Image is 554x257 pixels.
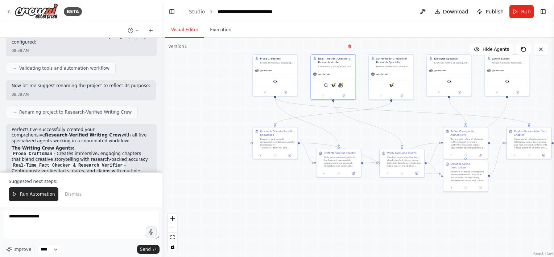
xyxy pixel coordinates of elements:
div: Finalize Research-Verified ChapterIntegrate all refined elements (dialogue, scene descriptions, a... [507,127,552,159]
g: Edge from 92245308-cc19-4d75-b349-21959eb52c2a to a14e903e-c50f-43e4-affd-db4cee4f245e [490,141,504,145]
span: Hide Agents [483,46,509,52]
p: Suggested next steps: [9,179,154,184]
div: Scene BuilderWeave validated technical, cultural, and atmospheric details seamlessly into scene d... [485,54,530,96]
button: Switch to previous chat [125,26,142,35]
div: Weave validated technical, cultural, and atmospheric details seamlessly into scene descriptions a... [492,61,528,64]
img: Logo [15,3,58,20]
div: Draft Manuscript Chapter [324,151,356,155]
span: Dismiss [65,191,82,197]
span: gpt-4o-mini [376,73,389,76]
button: zoom in [168,214,177,223]
g: Edge from 87536289-48d5-48c5-a67a-3458f4099d33 to 92245308-cc19-4d75-b349-21959eb52c2a [363,141,441,165]
li: - Creates immersive, engaging chapters that blend creative storytelling with research-backed accu... [12,151,151,163]
div: Verify Facts and ClaimsConduct comprehensive fact-checking of all claims, dates, technical detail... [380,149,425,178]
div: Craft and review all dialogue for authenticity, ensuring each character's voice, speech patterns,... [434,61,470,64]
div: Research Domain-Specific Knowledge [260,130,295,137]
g: Edge from b78492fc-4b14-4861-801c-bc415d14b9a3 to 87536289-48d5-48c5-a67a-3458f4099d33 [273,98,340,147]
img: SerperDevTool [505,79,509,84]
g: Edge from 6a3f3c46-e133-4286-8256-fcd5d8ee9713 to d1d0f5cc-6d37-4406-9da8-a51e923f3178 [273,101,393,125]
g: Edge from 4d73f971-4863-440b-8c8f-8ba59cb80d7f to 92245308-cc19-4d75-b349-21959eb52c2a [447,98,467,125]
div: 08:38 AM [12,92,150,97]
div: Enhance Scene DescriptionsEnhance all scene descriptions and environmental details in the chapter... [443,160,488,192]
button: Send [137,245,160,254]
button: Hide left sidebar [167,7,177,17]
div: Conduct comprehensive fact-checking of all claims, dates, technical details, and historical refer... [387,156,422,167]
span: Improve [13,246,31,252]
button: Open in side panel [474,153,486,157]
span: Send [140,246,151,252]
span: Download [443,8,468,15]
div: Authenticity & Technical Research Specialist [376,57,412,64]
button: Open in side panel [410,171,423,175]
p: Now let me suggest renaming the project to reflect its purpose: [12,83,150,89]
button: No output available [394,171,410,175]
div: Verify Facts and Claims [387,151,417,155]
button: Start a new chat [145,26,157,35]
div: Finalize Research-Verified Chapter [514,130,549,137]
button: Publish [474,5,507,18]
button: Open in side panel [284,153,296,157]
div: Provide on-demand, domain-specific knowledge for professions, technologies, cultural practices, a... [376,65,412,68]
span: gpt-4o-mini [492,69,505,72]
div: Research and compile comprehensive domain-specific knowledge for {technical_domain} and {cultural... [260,138,295,149]
button: Open in side panel [537,153,550,157]
strong: The Writing Crew Agents: [12,146,75,151]
a: Studio [189,9,205,15]
div: Write an engaging chapter for the {genre} manuscript, incorporating the research foundation and t... [324,156,359,167]
div: Prose CraftsmanCreate immersive, engaging chapters that seamlessly blend creative storytelling wi... [253,54,298,96]
span: Renaming project to Research-Verified Writing Crew [19,109,132,115]
img: SerplyNewsSearchTool [338,83,343,87]
div: Enhance all scene descriptions and environmental details in the chapter, incorporating validated ... [451,170,486,182]
button: No output available [458,185,473,190]
button: No output available [458,153,473,157]
nav: breadcrumb [189,8,289,15]
span: Run [521,8,531,15]
button: No output available [268,153,283,157]
div: Dialogue SpecialistCraft and review all dialogue for authenticity, ensuring each character's voic... [427,54,472,96]
button: fit view [168,233,177,242]
div: Scene Builder [492,57,528,61]
code: Real-Time Fact Checker & Research Verifier [12,162,124,169]
button: Open in side panel [347,171,359,175]
g: Edge from 87536289-48d5-48c5-a67a-3458f4099d33 to 32c340fe-7348-4a00-bcd8-06abbb7c68aa [363,161,377,165]
button: Click to speak your automation idea [146,227,157,237]
button: Open in side panel [392,94,412,98]
img: SerperDevTool [273,79,277,84]
g: Edge from b78492fc-4b14-4861-801c-bc415d14b9a3 to a14e903e-c50f-43e4-affd-db4cee4f245e [273,98,531,125]
span: gpt-4o-mini [260,69,273,72]
div: Authenticity & Technical Research SpecialistProvide on-demand, domain-specific knowledge for prof... [369,54,414,100]
span: gpt-4o-mini [434,69,447,72]
div: BETA [64,7,82,16]
div: Continuously verify every fact, date, terminology, and claim in the manuscript as it develops, en... [318,65,354,68]
img: SerperDevTool [324,83,328,87]
img: SerplyScholarSearchTool [331,83,335,87]
li: - Continuously verifies facts, dates, and claims with multiple source verification [12,163,151,180]
g: Edge from bd8ce4d1-2830-4e32-9467-2b232348a9aa to a14e903e-c50f-43e4-affd-db4cee4f245e [490,141,504,176]
button: Run [509,5,534,18]
div: React Flow controls [168,214,177,252]
div: 08:38 AM [12,48,151,53]
code: Prose Craftsman [12,151,54,157]
button: No output available [331,171,346,175]
button: Download [431,5,471,18]
div: Integrate all refined elements (dialogue, scene descriptions, and fact-checked content) into a fi... [514,138,549,149]
div: Research Domain-Specific KnowledgeResearch and compile comprehensive domain-specific knowledge fo... [253,127,298,159]
button: Show right sidebar [538,7,548,17]
div: Refine Dialogue for AuthenticityReview and refine all dialogue in the chapter to ensure authentic... [443,127,488,159]
span: Run Automation [20,191,55,197]
div: Real-Time Fact Checker & Research Verifier [318,57,354,64]
g: Edge from 32c340fe-7348-4a00-bcd8-06abbb7c68aa to 92245308-cc19-4d75-b349-21959eb52c2a [427,141,441,165]
span: Publish [485,8,504,15]
p: Now let me validate the crew to ensure everything is properly configured: [12,34,151,45]
button: No output available [521,153,537,157]
div: Draft Manuscript ChapterWrite an engaging chapter for the {genre} manuscript, incorporating the r... [316,149,361,178]
g: Edge from 32c340fe-7348-4a00-bcd8-06abbb7c68aa to bd8ce4d1-2830-4e32-9467-2b232348a9aa [427,161,441,176]
button: Run Automation [9,187,58,201]
button: Delete node [345,42,355,51]
button: Open in side panel [450,90,470,94]
button: Improve [3,245,34,254]
img: SerplyScholarSearchTool [389,83,393,87]
button: Visual Editor [165,23,204,38]
div: Real-Time Fact Checker & Research VerifierContinuously verify every fact, date, terminology, and ... [311,54,356,100]
button: Execution [204,23,237,38]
